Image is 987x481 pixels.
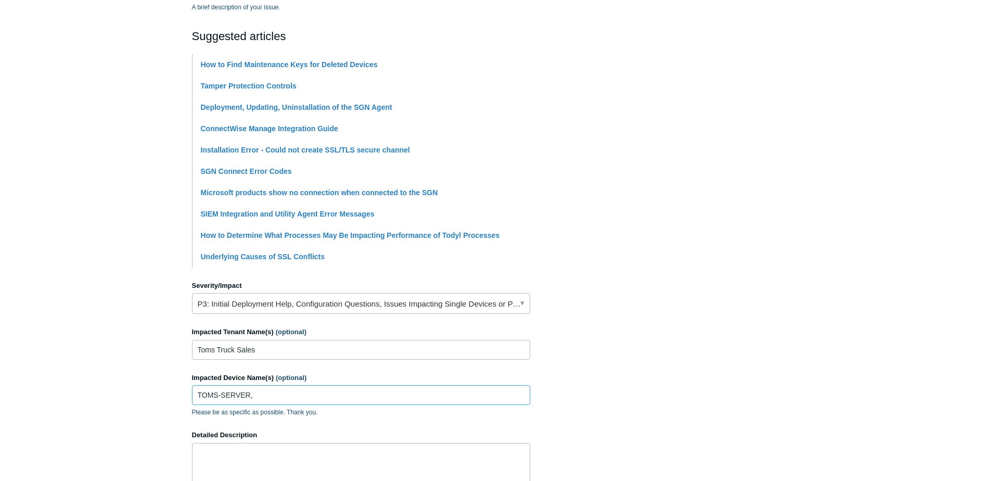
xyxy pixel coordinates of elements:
p: A brief description of your issue. [192,3,530,12]
span: (optional) [276,374,306,382]
p: Please be as specific as possible. Thank you. [192,408,530,417]
a: Tamper Protection Controls [201,82,297,90]
a: Microsoft products show no connection when connected to the SGN [201,188,438,197]
a: ConnectWise Manage Integration Guide [201,124,338,133]
label: Severity/Impact [192,281,530,291]
a: How to Find Maintenance Keys for Deleted Devices [201,60,378,69]
a: P3: Initial Deployment Help, Configuration Questions, Issues Impacting Single Devices or Past Out... [192,293,530,314]
a: Underlying Causes of SSL Conflicts [201,252,325,261]
a: Deployment, Updating, Uninstallation of the SGN Agent [201,103,392,111]
span: (optional) [276,328,306,336]
a: How to Determine What Processes May Be Impacting Performance of Todyl Processes [201,231,500,239]
a: Installation Error - Could not create SSL/TLS secure channel [201,146,410,154]
a: SGN Connect Error Codes [201,167,292,175]
label: Impacted Device Name(s) [192,373,530,383]
label: Detailed Description [192,430,530,440]
h2: Suggested articles [192,28,530,45]
label: Impacted Tenant Name(s) [192,327,530,337]
a: SIEM Integration and Utility Agent Error Messages [201,210,375,218]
